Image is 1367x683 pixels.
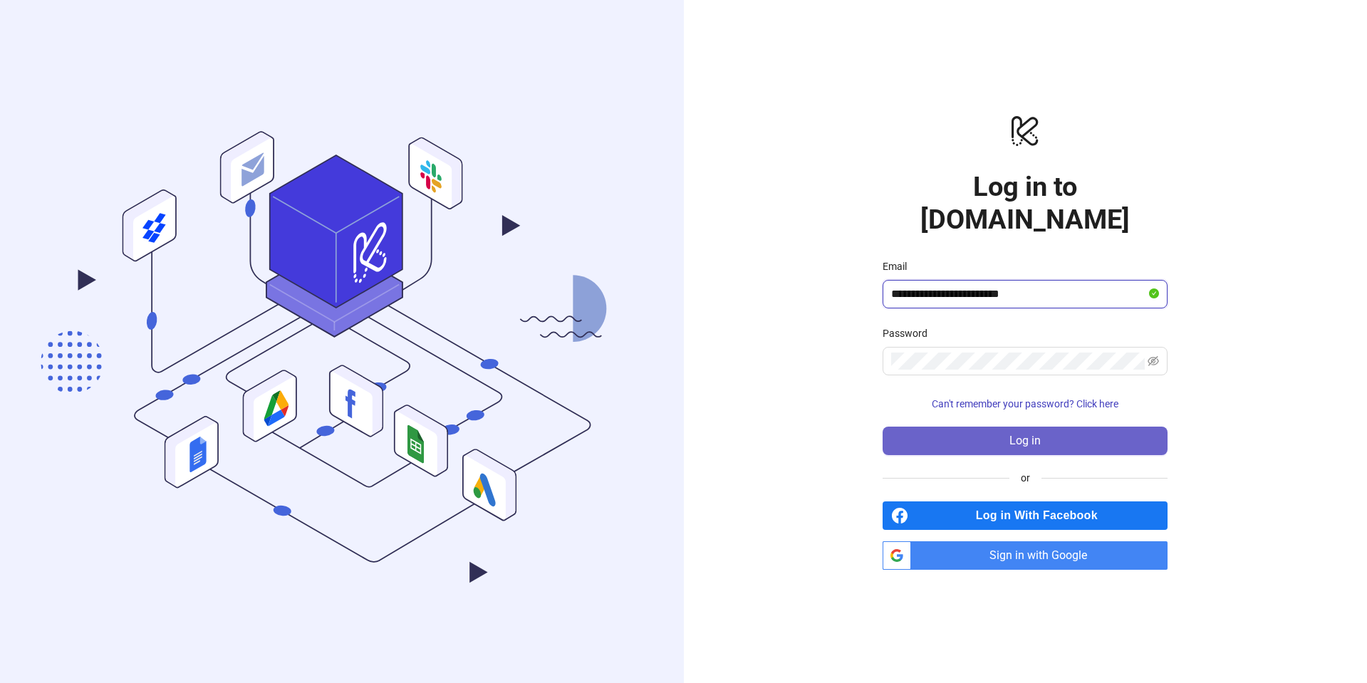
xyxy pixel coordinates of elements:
[1148,355,1159,367] span: eye-invisible
[917,541,1168,570] span: Sign in with Google
[891,286,1146,303] input: Email
[883,392,1168,415] button: Can't remember your password? Click here
[883,170,1168,236] h1: Log in to [DOMAIN_NAME]
[883,398,1168,410] a: Can't remember your password? Click here
[891,353,1145,370] input: Password
[883,259,916,274] label: Email
[1009,470,1041,486] span: or
[883,325,937,341] label: Password
[914,501,1168,530] span: Log in With Facebook
[883,427,1168,455] button: Log in
[883,501,1168,530] a: Log in With Facebook
[932,398,1118,410] span: Can't remember your password? Click here
[883,541,1168,570] a: Sign in with Google
[1009,434,1041,447] span: Log in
